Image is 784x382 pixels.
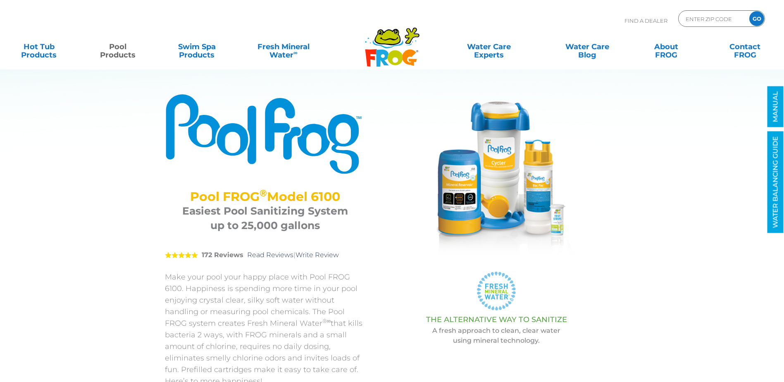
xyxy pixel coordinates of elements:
a: Swim SpaProducts [166,38,228,55]
div: | [165,239,365,271]
input: GO [749,11,764,26]
a: AboutFROG [635,38,697,55]
img: Frog Products Logo [360,17,424,67]
a: Fresh MineralWater∞ [245,38,322,55]
a: PoolProducts [87,38,149,55]
a: ContactFROG [714,38,776,55]
h2: Pool FROG Model 6100 [175,189,355,204]
strong: 172 Reviews [202,251,243,259]
p: A fresh approach to clean, clear water using mineral technology. [386,326,607,346]
h3: Easiest Pool Sanitizing System up to 25,000 gallons [175,204,355,233]
sup: ®∞ [322,318,331,324]
a: Water CareExperts [439,38,539,55]
a: Read Reviews [247,251,293,259]
sup: ∞ [293,49,298,56]
a: Write Review [295,251,339,259]
p: Find A Dealer [624,10,667,31]
img: Product Logo [165,93,365,175]
a: MANUAL [767,86,784,127]
span: 5 [165,252,198,258]
a: Hot TubProducts [8,38,70,55]
h3: THE ALTERNATIVE WAY TO SANITIZE [386,315,607,324]
sup: ® [260,187,267,199]
a: Water CareBlog [556,38,618,55]
a: WATER BALANCING GUIDE [767,131,784,233]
